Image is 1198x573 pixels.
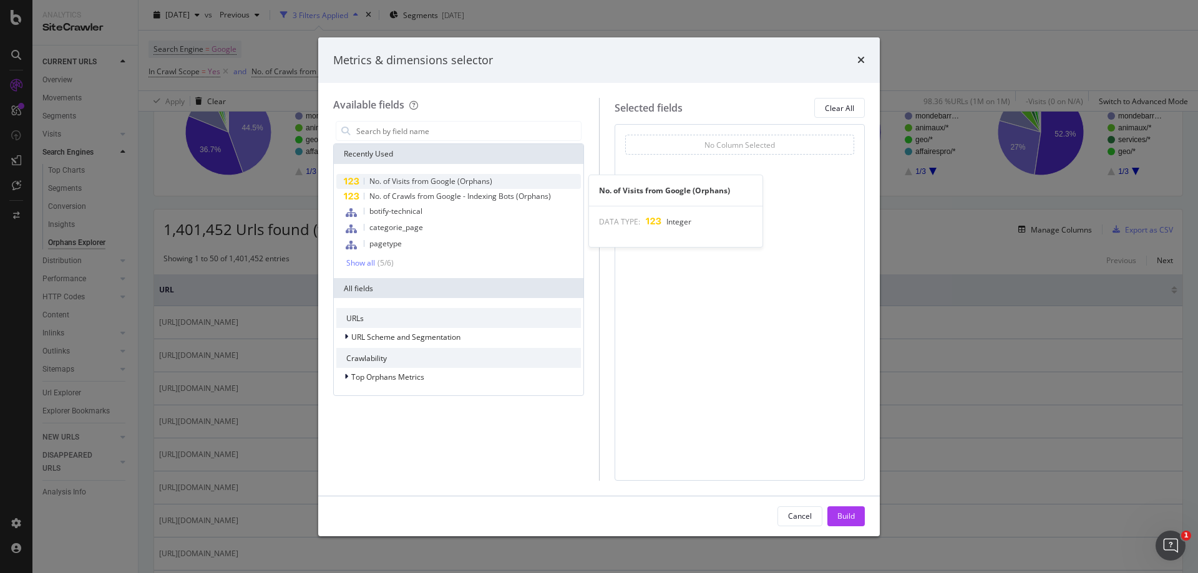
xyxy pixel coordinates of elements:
div: Cancel [788,511,812,521]
div: modal [318,37,880,536]
span: Top Orphans Metrics [351,372,424,382]
input: Search by field name [355,122,581,140]
div: No Column Selected [704,140,775,150]
div: No. of Visits from Google (Orphans) [589,185,762,196]
div: times [857,52,865,69]
button: Clear All [814,98,865,118]
div: Build [837,511,855,521]
span: No. of Crawls from Google - Indexing Bots (Orphans) [369,191,551,201]
div: Show all [346,259,375,267]
button: Build [827,506,865,526]
span: categorie_page [369,222,423,233]
span: URL Scheme and Segmentation [351,332,460,342]
div: Recently Used [334,144,583,164]
iframe: Intercom live chat [1156,531,1186,561]
span: No. of Visits from Google (Orphans) [369,176,492,186]
div: Metrics & dimensions selector [333,52,493,69]
div: Clear All [825,103,854,113]
div: Available fields [333,98,404,112]
div: Crawlability [336,348,581,368]
div: Selected fields [615,101,683,115]
span: botify-technical [369,206,422,216]
span: pagetype [369,238,402,249]
span: DATA TYPE: [599,216,640,227]
span: 1 [1181,531,1191,541]
span: Integer [666,216,691,227]
button: Cancel [777,506,822,526]
div: URLs [336,308,581,328]
div: All fields [334,278,583,298]
div: ( 5 / 6 ) [375,258,394,268]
